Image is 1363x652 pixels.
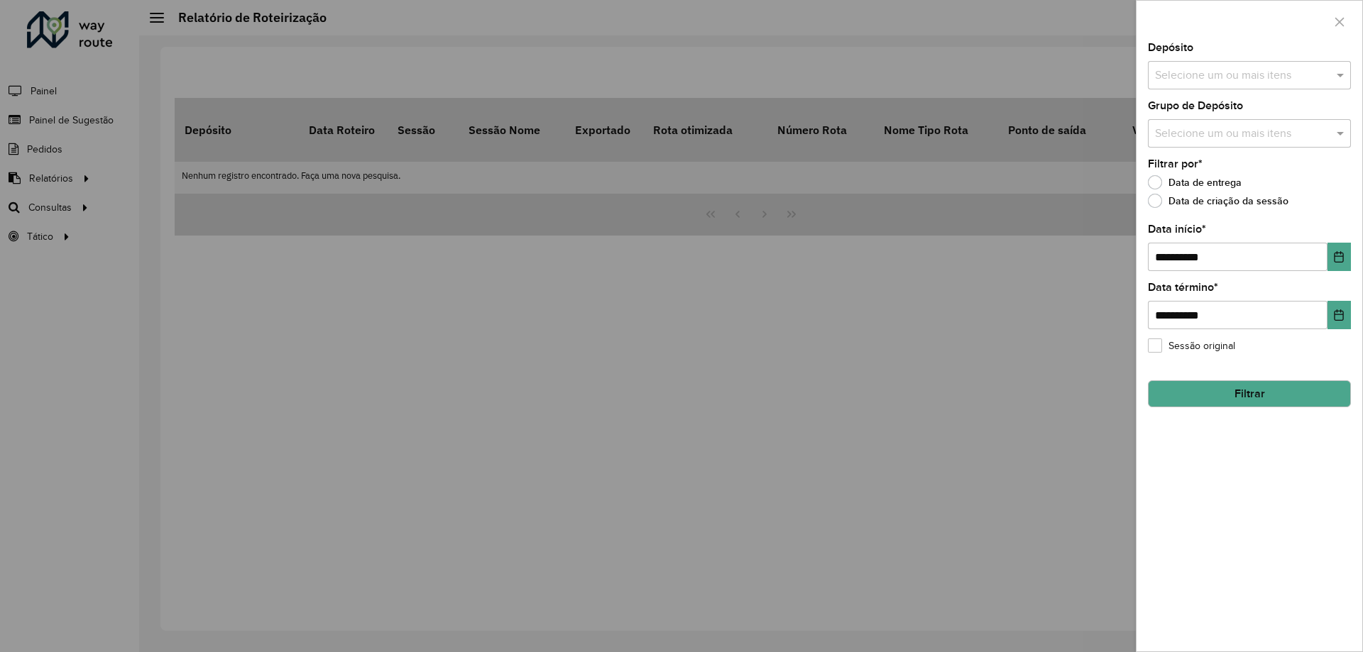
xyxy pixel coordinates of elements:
label: Data início [1148,221,1206,238]
label: Data de entrega [1148,175,1242,189]
label: Sessão original [1148,338,1235,353]
label: Data término [1148,279,1218,296]
button: Choose Date [1328,243,1351,271]
label: Depósito [1148,39,1193,56]
button: Filtrar [1148,380,1351,407]
label: Filtrar por [1148,155,1203,172]
label: Data de criação da sessão [1148,194,1288,208]
label: Grupo de Depósito [1148,97,1243,114]
button: Choose Date [1328,301,1351,329]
